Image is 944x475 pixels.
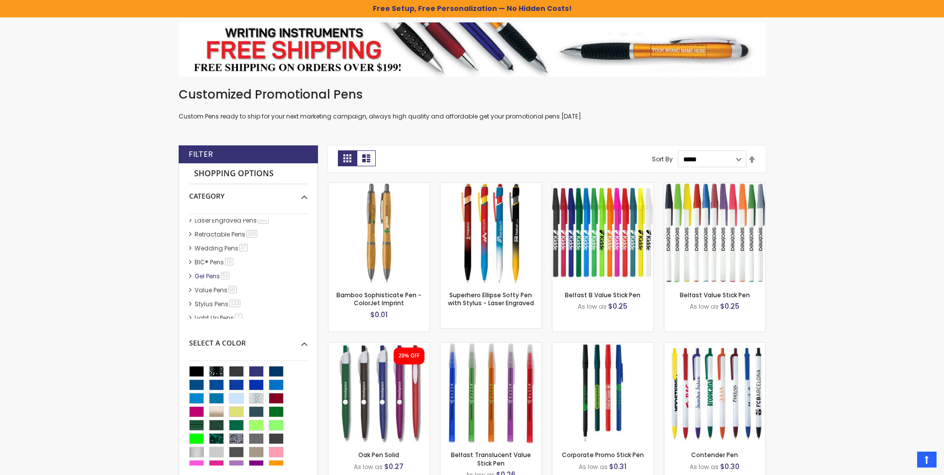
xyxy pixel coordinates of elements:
a: Light Up Pens7 [192,314,246,322]
a: Contender Pen [664,342,765,351]
div: Select A Color [189,331,308,348]
span: $0.25 [608,301,628,311]
span: 102 [258,216,269,224]
div: Custom Pens ready to ship for your next marketing campaign, always high quality and affordable ge... [179,87,766,121]
a: Bamboo Sophisticate Pen - ColorJet Imprint [328,182,429,191]
span: As low as [690,302,719,311]
span: $0.27 [384,462,404,472]
span: 233 [246,230,258,237]
span: As low as [354,463,383,471]
a: Belfast B Value Stick Pen [565,291,640,299]
strong: Shopping Options [189,163,308,185]
span: $0.31 [609,462,627,472]
a: Belfast Translucent Value Stick Pen [451,451,531,467]
span: $0.25 [720,301,739,311]
h1: Customized Promotional Pens [179,87,766,103]
span: 60 [228,286,237,293]
span: 7 [235,314,242,321]
a: Contender Pen [691,451,738,459]
a: Superhero Ellipse Softy Pen with Stylus - Laser Engraved [440,182,541,191]
a: Oak Pen Solid [328,342,429,351]
a: Value Pens60 [192,286,240,294]
span: $0.30 [720,462,739,472]
img: Superhero Ellipse Softy Pen with Stylus - Laser Engraved [440,183,541,284]
div: Category [189,184,308,201]
span: 133 [229,300,241,307]
a: Laser Engraved Pens102 [192,216,273,225]
img: Belfast Value Stick Pen [664,183,765,284]
span: As low as [579,463,608,471]
a: Belfast Value Stick Pen [680,291,750,299]
a: Oak Pen Solid [358,451,399,459]
span: 16 [225,258,233,265]
a: Retractable Pens233 [192,230,261,238]
span: 37 [239,244,248,251]
span: As low as [690,463,719,471]
span: $0.01 [370,310,388,320]
label: Sort By [652,155,673,163]
img: Bamboo Sophisticate Pen - ColorJet Imprint [328,183,429,284]
a: Bamboo Sophisticate Pen - ColorJet Imprint [336,291,421,307]
a: Gel Pens53 [192,272,233,280]
img: Contender Pen [664,343,765,444]
span: 53 [221,272,229,279]
img: Corporate Promo Stick Pen [552,343,653,444]
a: Corporate Promo Stick Pen [562,451,644,459]
img: Belfast B Value Stick Pen [552,183,653,284]
a: Belfast B Value Stick Pen [552,182,653,191]
img: Oak Pen Solid [328,343,429,444]
a: BIC® Pens16 [192,258,237,266]
div: 20% OFF [399,353,420,359]
a: Superhero Ellipse Softy Pen with Stylus - Laser Engraved [448,291,534,307]
a: Stylus Pens133 [192,300,244,308]
a: Belfast Value Stick Pen [664,182,765,191]
a: Belfast Translucent Value Stick Pen [440,342,541,351]
a: Wedding Pens37 [192,244,251,252]
img: Pens [179,22,766,76]
a: Corporate Promo Stick Pen [552,342,653,351]
a: Top [917,452,937,468]
strong: Grid [338,150,357,166]
strong: Filter [189,149,213,160]
img: Belfast Translucent Value Stick Pen [440,343,541,444]
span: As low as [578,302,607,311]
